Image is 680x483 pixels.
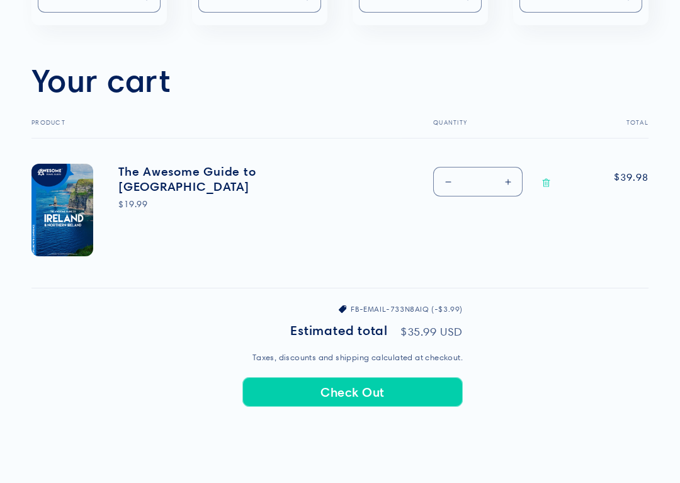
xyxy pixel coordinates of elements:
[605,170,649,185] span: $39.98
[290,324,388,338] h2: Estimated total
[118,198,307,211] div: $19.99
[535,167,557,199] a: Remove The Awesome Guide to Ireland
[242,431,463,459] iframe: PayPal-paypal
[242,304,463,315] li: FB-EMAIL-733N8AIQ (-$3.99)
[242,304,463,315] ul: Discount
[118,164,307,194] a: The Awesome Guide to [GEOGRAPHIC_DATA]
[242,351,463,364] small: Taxes, discounts and shipping calculated at checkout.
[462,167,494,196] input: Quantity for The Awesome Guide to Ireland
[580,119,649,139] th: Total
[402,119,580,139] th: Quantity
[31,119,402,139] th: Product
[242,377,463,407] button: Check Out
[400,326,463,338] p: $35.99 USD
[31,60,171,100] h1: Your cart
